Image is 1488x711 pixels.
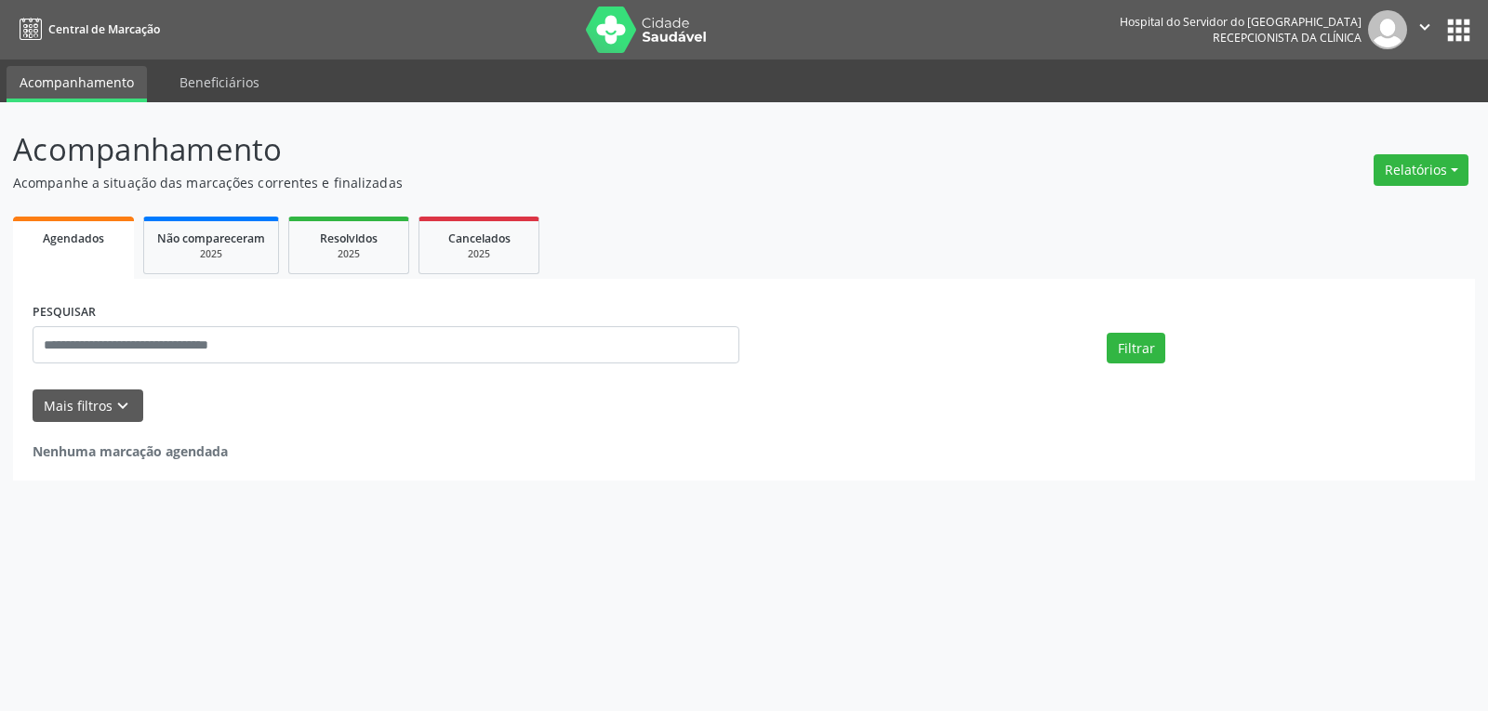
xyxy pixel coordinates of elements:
button:  [1407,10,1442,49]
span: Não compareceram [157,230,265,246]
span: Recepcionista da clínica [1213,30,1362,46]
a: Central de Marcação [13,14,160,45]
span: Cancelados [448,230,511,246]
strong: Nenhuma marcação agendada [33,442,228,460]
button: apps [1442,14,1475,46]
p: Acompanhamento [13,126,1036,173]
div: 2025 [302,247,395,261]
div: 2025 [432,247,525,261]
i: keyboard_arrow_down [113,396,133,416]
div: Hospital do Servidor do [GEOGRAPHIC_DATA] [1120,14,1362,30]
div: 2025 [157,247,265,261]
button: Filtrar [1107,333,1165,364]
span: Resolvidos [320,230,378,246]
i:  [1415,17,1435,37]
span: Agendados [43,230,104,246]
a: Acompanhamento [7,66,147,102]
img: img [1368,10,1407,49]
button: Relatórios [1374,154,1468,186]
a: Beneficiários [166,66,272,99]
span: Central de Marcação [48,21,160,37]
button: Mais filtroskeyboard_arrow_down [33,389,143,422]
label: PESQUISAR [33,298,96,327]
p: Acompanhe a situação das marcações correntes e finalizadas [13,173,1036,192]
